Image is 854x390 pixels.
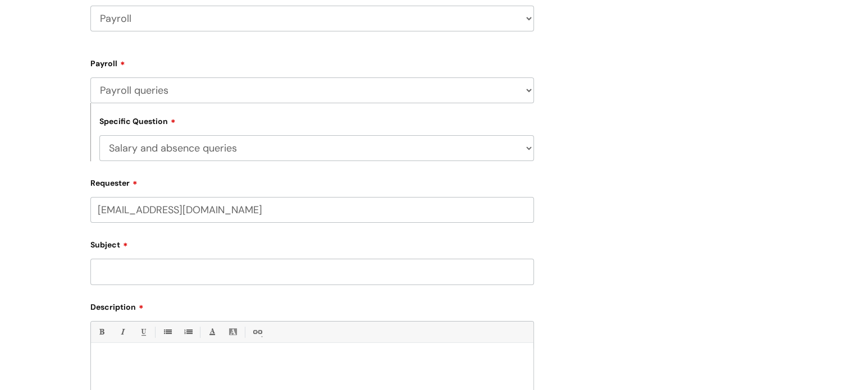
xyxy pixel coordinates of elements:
[250,325,264,339] a: Link
[205,325,219,339] a: Font Color
[160,325,174,339] a: • Unordered List (Ctrl-Shift-7)
[99,115,176,126] label: Specific Question
[90,197,534,223] input: Email
[90,55,534,68] label: Payroll
[90,236,534,250] label: Subject
[90,175,534,188] label: Requester
[90,299,534,312] label: Description
[181,325,195,339] a: 1. Ordered List (Ctrl-Shift-8)
[136,325,150,339] a: Underline(Ctrl-U)
[226,325,240,339] a: Back Color
[94,325,108,339] a: Bold (Ctrl-B)
[115,325,129,339] a: Italic (Ctrl-I)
